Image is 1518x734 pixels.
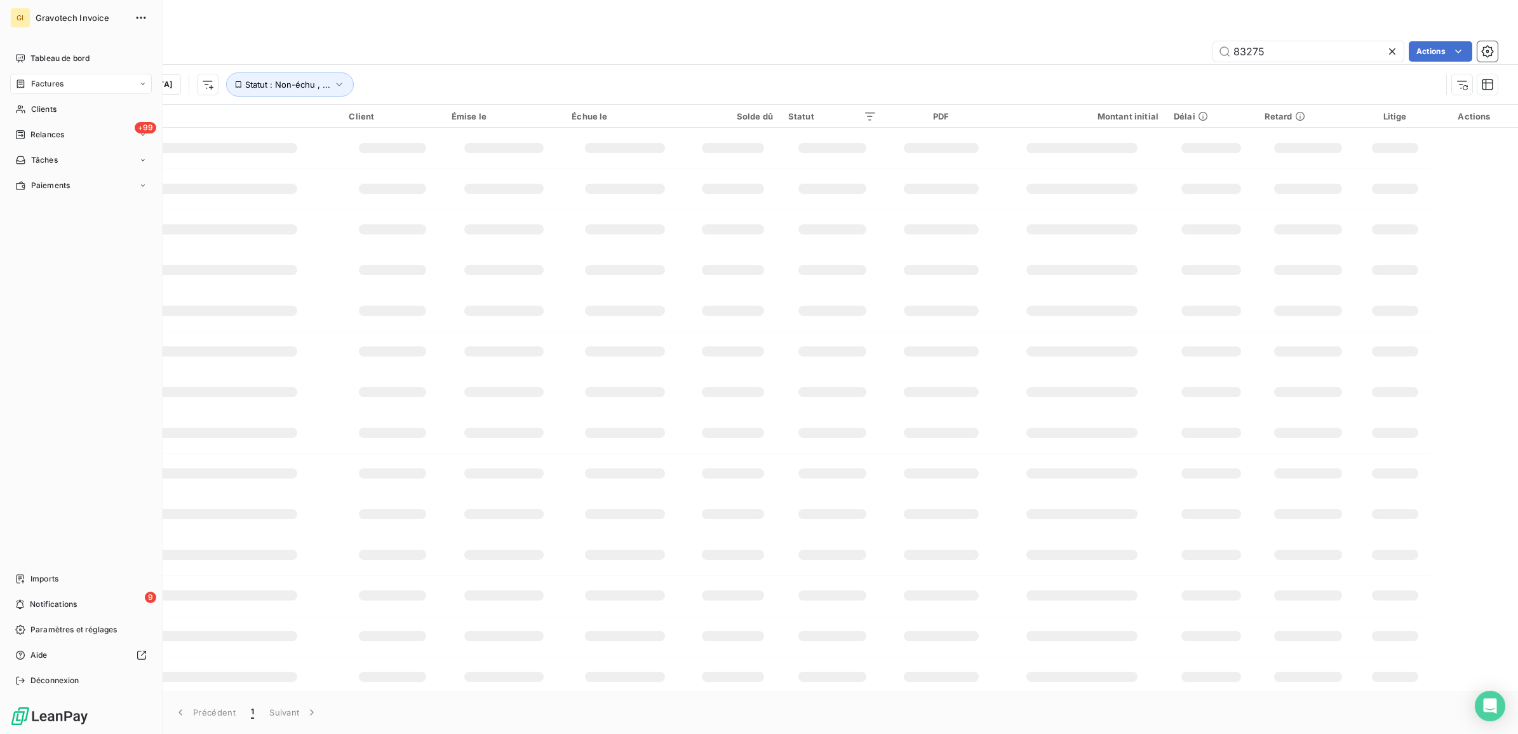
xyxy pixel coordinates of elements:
[1265,111,1352,121] div: Retard
[694,111,773,121] div: Solde dû
[135,122,156,133] span: +99
[245,79,330,90] span: Statut : Non-échu , ...
[10,8,30,28] div: GI
[36,13,127,23] span: Gravotech Invoice
[572,111,678,121] div: Échue le
[1409,41,1472,62] button: Actions
[243,699,262,726] button: 1
[30,53,90,64] span: Tableau de bord
[31,78,64,90] span: Factures
[788,111,877,121] div: Statut
[10,706,89,726] img: Logo LeanPay
[30,573,58,585] span: Imports
[1174,111,1249,121] div: Délai
[251,706,254,719] span: 1
[1005,111,1159,121] div: Montant initial
[30,624,117,635] span: Paramètres et réglages
[1367,111,1423,121] div: Litige
[30,129,64,140] span: Relances
[145,592,156,603] span: 9
[166,699,243,726] button: Précédent
[30,649,48,661] span: Aide
[1438,111,1510,121] div: Actions
[892,111,990,121] div: PDF
[30,599,77,610] span: Notifications
[31,180,70,191] span: Paiements
[349,111,436,121] div: Client
[31,104,57,115] span: Clients
[30,675,79,686] span: Déconnexion
[452,111,557,121] div: Émise le
[262,699,326,726] button: Suivant
[1213,41,1404,62] input: Rechercher
[226,72,354,97] button: Statut : Non-échu , ...
[10,645,152,665] a: Aide
[31,154,58,166] span: Tâches
[1475,691,1505,721] div: Open Intercom Messenger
